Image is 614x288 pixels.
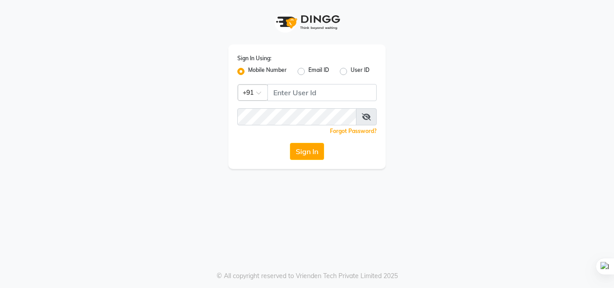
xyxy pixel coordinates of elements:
[330,128,377,134] a: Forgot Password?
[237,54,271,62] label: Sign In Using:
[308,66,329,77] label: Email ID
[237,108,356,125] input: Username
[267,84,377,101] input: Username
[271,9,343,35] img: logo1.svg
[248,66,287,77] label: Mobile Number
[290,143,324,160] button: Sign In
[351,66,369,77] label: User ID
